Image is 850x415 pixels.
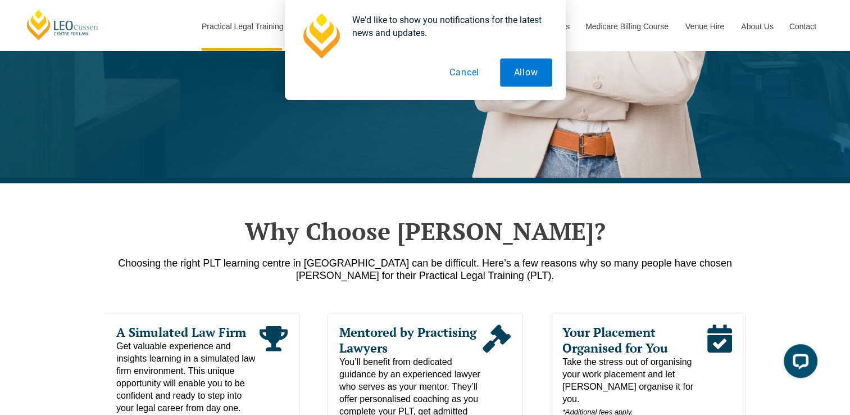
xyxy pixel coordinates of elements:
div: We'd like to show you notifications for the latest news and updates. [343,13,552,39]
button: Allow [500,58,552,87]
span: Get valuable experience and insights learning in a simulated law firm environment. This unique op... [116,340,260,414]
span: A Simulated Law Firm [116,324,260,340]
span: Your Placement Organised for You [562,324,706,356]
img: notification icon [298,13,343,58]
div: Read More [260,324,288,414]
iframe: LiveChat chat widget [775,340,822,387]
span: Mentored by Practising Lawyers [339,324,483,356]
h2: Why Choose [PERSON_NAME]? [105,217,746,245]
button: Cancel [435,58,493,87]
p: Choosing the right PLT learning centre in [GEOGRAPHIC_DATA] can be difficult. Here’s a few reason... [105,257,746,282]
